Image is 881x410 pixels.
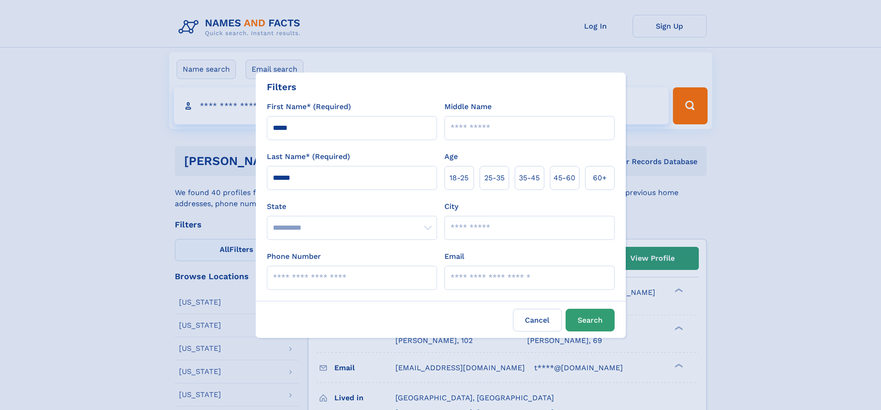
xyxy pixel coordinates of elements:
label: Last Name* (Required) [267,151,350,162]
label: City [444,201,458,212]
span: 35‑45 [519,172,540,184]
span: 18‑25 [450,172,468,184]
label: State [267,201,437,212]
label: Cancel [513,309,562,331]
label: Age [444,151,458,162]
label: First Name* (Required) [267,101,351,112]
span: 25‑35 [484,172,505,184]
span: 60+ [593,172,607,184]
label: Middle Name [444,101,492,112]
span: 45‑60 [554,172,575,184]
div: Filters [267,80,296,94]
label: Email [444,251,464,262]
label: Phone Number [267,251,321,262]
button: Search [566,309,615,331]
